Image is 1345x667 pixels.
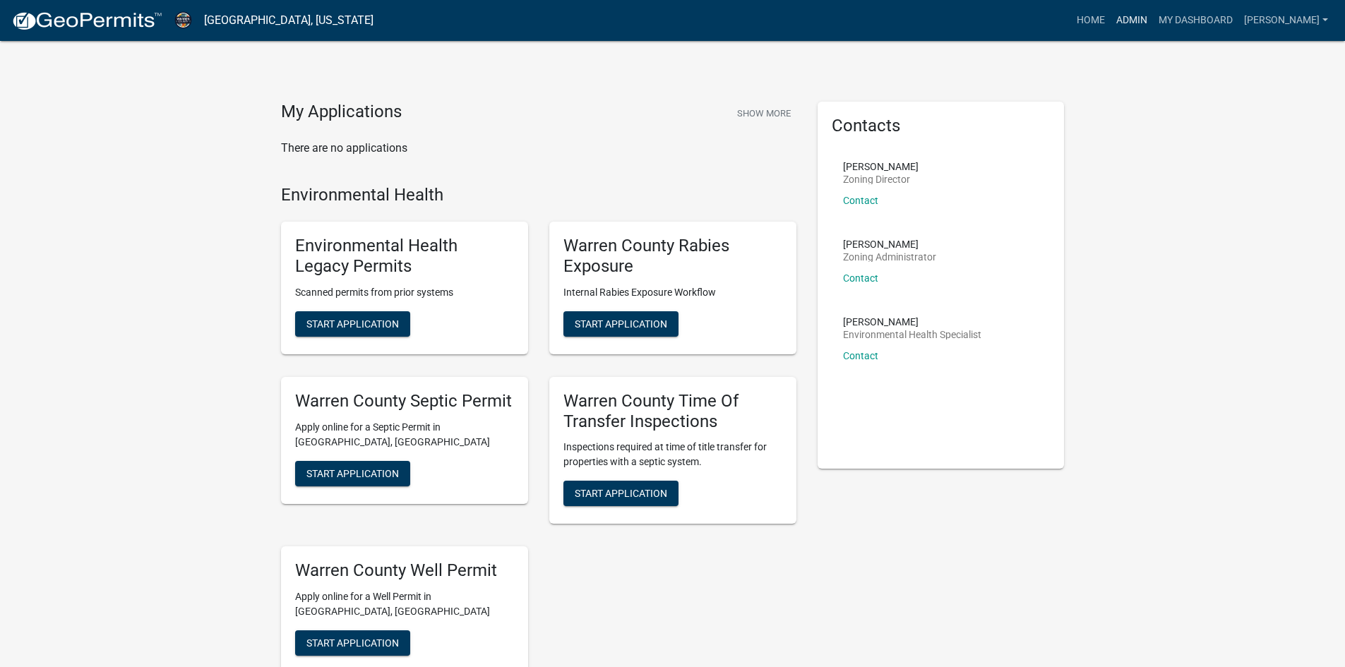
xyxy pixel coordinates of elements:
h5: Environmental Health Legacy Permits [295,236,514,277]
p: Apply online for a Septic Permit in [GEOGRAPHIC_DATA], [GEOGRAPHIC_DATA] [295,420,514,450]
p: Zoning Administrator [843,252,936,262]
button: Start Application [295,311,410,337]
span: Start Application [306,318,399,329]
a: Contact [843,195,878,206]
h4: Environmental Health [281,185,796,205]
button: Start Application [563,311,679,337]
p: Apply online for a Well Permit in [GEOGRAPHIC_DATA], [GEOGRAPHIC_DATA] [295,589,514,619]
button: Show More [731,102,796,125]
a: [GEOGRAPHIC_DATA], [US_STATE] [204,8,373,32]
a: [PERSON_NAME] [1238,7,1334,34]
img: Warren County, Iowa [174,11,193,30]
span: Start Application [575,488,667,499]
p: Inspections required at time of title transfer for properties with a septic system. [563,440,782,469]
p: [PERSON_NAME] [843,162,919,172]
h5: Contacts [832,116,1051,136]
span: Start Application [306,637,399,649]
a: My Dashboard [1153,7,1238,34]
h4: My Applications [281,102,402,123]
p: There are no applications [281,140,796,157]
p: Scanned permits from prior systems [295,285,514,300]
p: [PERSON_NAME] [843,239,936,249]
p: [PERSON_NAME] [843,317,981,327]
p: Internal Rabies Exposure Workflow [563,285,782,300]
h5: Warren County Time Of Transfer Inspections [563,391,782,432]
a: Home [1071,7,1111,34]
a: Admin [1111,7,1153,34]
p: Environmental Health Specialist [843,330,981,339]
a: Contact [843,272,878,284]
span: Start Application [306,467,399,479]
button: Start Application [563,481,679,506]
button: Start Application [295,630,410,656]
button: Start Application [295,461,410,486]
a: Contact [843,350,878,361]
h5: Warren County Well Permit [295,560,514,581]
h5: Warren County Rabies Exposure [563,236,782,277]
h5: Warren County Septic Permit [295,391,514,411]
p: Zoning Director [843,174,919,184]
span: Start Application [575,318,667,329]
